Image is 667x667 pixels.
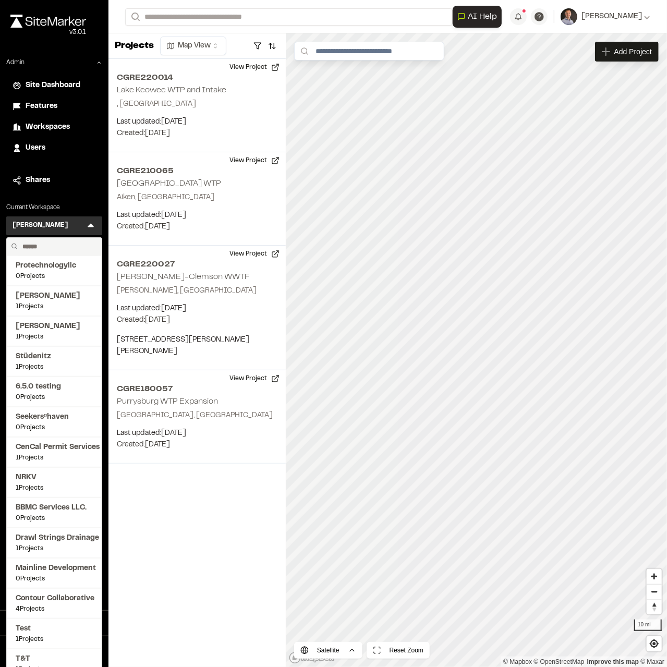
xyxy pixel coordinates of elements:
span: 0 Projects [16,574,93,584]
a: NRKV1Projects [16,472,93,493]
a: CenCal Permit Services1Projects [16,442,93,463]
span: 4 Projects [16,604,93,614]
span: 1 Projects [16,453,93,463]
a: Workspaces [13,122,96,133]
span: Site Dashboard [26,80,80,91]
p: Current Workspace [6,203,102,212]
span: Workspaces [26,122,70,133]
p: [PERSON_NAME], [GEOGRAPHIC_DATA] [117,285,277,297]
button: View Project [223,246,286,262]
span: NRKV [16,472,93,483]
a: BBMC Services LLC.0Projects [16,502,93,523]
p: Last updated: [DATE] [117,210,277,221]
span: 1 Projects [16,483,93,493]
p: Last updated: [DATE] [117,303,277,314]
a: OpenStreetMap [534,658,585,665]
span: 1 Projects [16,302,93,311]
span: Drawl Strings Drainage [16,532,93,544]
button: Reset bearing to north [647,599,662,614]
p: Last updated: [DATE] [117,428,277,439]
span: 0 Projects [16,272,93,281]
span: Shares [26,175,50,186]
p: Projects [115,39,154,53]
h2: CGRE220014 [117,71,277,84]
div: 10 mi [634,620,662,631]
a: Users [13,142,96,154]
span: 0 Projects [16,393,93,402]
button: View Project [223,59,286,76]
p: [STREET_ADDRESS][PERSON_NAME][PERSON_NAME] [117,334,277,357]
h2: [GEOGRAPHIC_DATA] WTP [117,180,221,187]
h2: Lake Keowee WTP and Intake [117,87,226,94]
a: Protechnologyllc0Projects [16,260,93,281]
div: Oh geez...please don't... [10,28,86,37]
span: Users [26,142,45,154]
button: View Project [223,370,286,387]
p: Aiken, [GEOGRAPHIC_DATA] [117,192,277,203]
h2: CGRE180057 [117,383,277,395]
p: Admin [6,58,25,67]
a: [PERSON_NAME]1Projects [16,290,93,311]
h2: CGRE220027 [117,258,277,271]
span: Test [16,623,93,635]
span: T&T [16,653,93,665]
span: CenCal Permit Services [16,442,93,453]
button: Satellite [294,642,362,659]
a: Mainline Development0Projects [16,563,93,584]
a: Seekers’’haven0Projects [16,411,93,432]
button: Zoom out [647,584,662,599]
a: Mapbox [503,658,532,665]
span: [PERSON_NAME] [16,290,93,302]
span: Protechnologyllc [16,260,93,272]
a: Drawl Strings Drainage1Projects [16,532,93,553]
span: Stüdenitz [16,351,93,362]
span: [PERSON_NAME] [16,321,93,332]
span: 1 Projects [16,635,93,644]
span: Contour Collaborative [16,593,93,604]
span: 0 Projects [16,514,93,523]
span: 0 Projects [16,423,93,432]
p: Created: [DATE] [117,314,277,326]
button: Find my location [647,636,662,651]
span: Add Project [614,46,652,57]
img: User [561,8,577,25]
span: 1 Projects [16,544,93,553]
button: View Project [223,152,286,169]
p: Created: [DATE] [117,439,277,451]
span: [PERSON_NAME] [581,11,642,22]
p: Created: [DATE] [117,221,277,233]
img: rebrand.png [10,15,86,28]
button: Reset Zoom [367,642,430,659]
a: Stüdenitz1Projects [16,351,93,372]
span: 1 Projects [16,362,93,372]
a: Mapbox logo [289,652,335,664]
button: Zoom in [647,569,662,584]
span: 1 Projects [16,332,93,342]
a: Site Dashboard [13,80,96,91]
span: BBMC Services LLC. [16,502,93,514]
button: Open AI Assistant [453,6,502,28]
h2: CGRE210065 [117,165,277,177]
button: Search [125,8,144,26]
p: , [GEOGRAPHIC_DATA] [117,99,277,110]
a: Contour Collaborative4Projects [16,593,93,614]
a: Test1Projects [16,623,93,644]
span: Reset bearing to north [647,600,662,614]
span: Mainline Development [16,563,93,574]
a: Features [13,101,96,112]
div: Open AI Assistant [453,6,506,28]
h2: Purrysburg WTP Expansion [117,398,218,405]
p: Last updated: [DATE] [117,116,277,128]
span: AI Help [468,10,497,23]
p: [GEOGRAPHIC_DATA], [GEOGRAPHIC_DATA] [117,410,277,421]
a: Map feedback [587,658,639,665]
a: Maxar [640,658,664,665]
span: 6.5.0 testing [16,381,93,393]
a: 6.5.0 testing0Projects [16,381,93,402]
span: Zoom out [647,585,662,599]
a: Shares [13,175,96,186]
a: [PERSON_NAME]1Projects [16,321,93,342]
h3: [PERSON_NAME] [13,221,68,231]
h2: [PERSON_NAME]-Clemson WWTF [117,273,249,281]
